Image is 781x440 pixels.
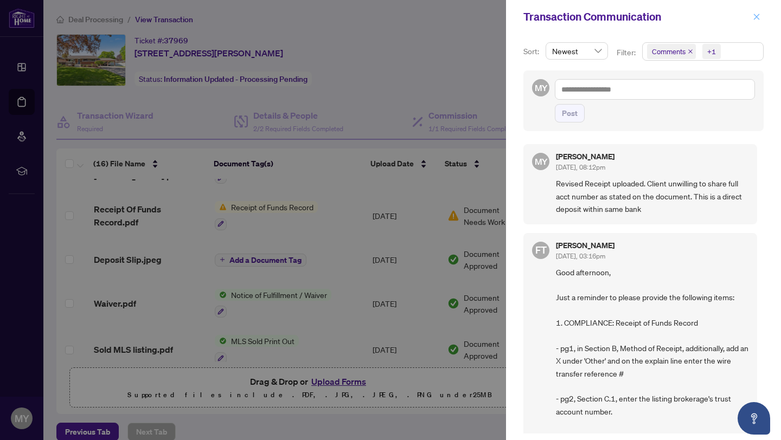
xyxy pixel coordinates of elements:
span: Revised Receipt uploaded. Client unwilling to share full acct number as stated on the document. T... [556,177,748,215]
span: FT [535,242,547,257]
span: close [688,49,693,54]
div: +1 [707,46,716,57]
p: Sort: [523,46,541,57]
button: Post [555,104,585,122]
span: [DATE], 08:12pm [556,163,605,171]
span: Comments [652,46,686,57]
span: MY [534,155,547,169]
span: MY [534,81,547,95]
div: Transaction Communication [523,9,750,25]
button: Open asap [738,402,770,435]
h5: [PERSON_NAME] [556,153,614,160]
span: Comments [647,44,696,59]
span: Newest [552,43,601,59]
h5: [PERSON_NAME] [556,242,614,249]
span: [DATE], 03:16pm [556,252,605,260]
p: Filter: [617,47,637,59]
span: close [753,13,760,21]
